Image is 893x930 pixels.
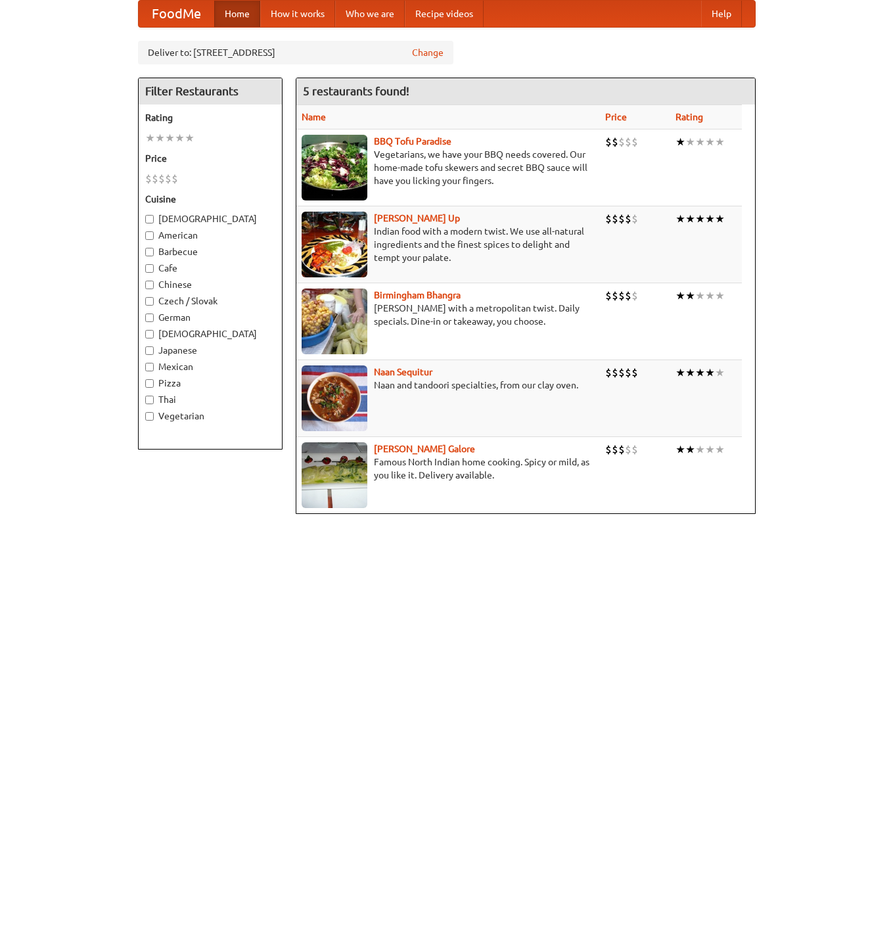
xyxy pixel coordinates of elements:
a: Change [412,46,444,59]
li: ★ [695,442,705,457]
label: American [145,229,275,242]
li: ★ [695,289,705,303]
label: Chinese [145,278,275,291]
li: $ [165,172,172,186]
p: Vegetarians, we have your BBQ needs covered. Our home-made tofu skewers and secret BBQ sauce will... [302,148,595,187]
li: $ [618,442,625,457]
li: $ [612,365,618,380]
li: ★ [165,131,175,145]
label: Czech / Slovak [145,294,275,308]
li: ★ [675,365,685,380]
li: $ [618,212,625,226]
li: $ [612,289,618,303]
li: ★ [155,131,165,145]
p: Indian food with a modern twist. We use all-natural ingredients and the finest spices to delight ... [302,225,595,264]
h5: Rating [145,111,275,124]
input: American [145,231,154,240]
p: Famous North Indian home cooking. Spicy or mild, as you like it. Delivery available. [302,455,595,482]
p: Naan and tandoori specialties, from our clay oven. [302,379,595,392]
li: ★ [705,289,715,303]
a: Naan Sequitur [374,367,432,377]
li: $ [631,212,638,226]
li: $ [625,442,631,457]
img: curryup.jpg [302,212,367,277]
li: $ [612,212,618,226]
label: Thai [145,393,275,406]
ng-pluralize: 5 restaurants found! [303,85,409,97]
li: ★ [715,289,725,303]
a: [PERSON_NAME] Galore [374,444,475,454]
label: Cafe [145,262,275,275]
img: currygalore.jpg [302,442,367,508]
li: $ [631,135,638,149]
label: Vegetarian [145,409,275,423]
li: $ [631,442,638,457]
input: [DEMOGRAPHIC_DATA] [145,215,154,223]
li: $ [625,289,631,303]
li: $ [605,442,612,457]
li: ★ [175,131,185,145]
li: ★ [715,365,725,380]
li: ★ [715,212,725,226]
li: $ [625,135,631,149]
li: ★ [675,135,685,149]
li: ★ [695,365,705,380]
label: Pizza [145,377,275,390]
label: German [145,311,275,324]
h4: Filter Restaurants [139,78,282,105]
label: Japanese [145,344,275,357]
a: Recipe videos [405,1,484,27]
li: $ [618,365,625,380]
li: ★ [685,289,695,303]
li: $ [605,135,612,149]
li: ★ [705,212,715,226]
h5: Price [145,152,275,165]
img: naansequitur.jpg [302,365,367,431]
a: Name [302,112,326,122]
input: Vegetarian [145,412,154,421]
a: Who we are [335,1,405,27]
label: [DEMOGRAPHIC_DATA] [145,327,275,340]
li: $ [605,289,612,303]
li: $ [618,289,625,303]
li: $ [625,365,631,380]
li: $ [158,172,165,186]
input: Cafe [145,264,154,273]
input: German [145,314,154,322]
li: ★ [145,131,155,145]
li: $ [631,289,638,303]
a: FoodMe [139,1,214,27]
li: $ [145,172,152,186]
label: [DEMOGRAPHIC_DATA] [145,212,275,225]
li: $ [605,365,612,380]
a: [PERSON_NAME] Up [374,213,460,223]
li: $ [172,172,178,186]
div: Deliver to: [STREET_ADDRESS] [138,41,453,64]
li: ★ [715,442,725,457]
li: ★ [705,442,715,457]
img: bhangra.jpg [302,289,367,354]
li: $ [618,135,625,149]
li: ★ [685,135,695,149]
li: $ [152,172,158,186]
li: ★ [695,212,705,226]
li: $ [625,212,631,226]
a: BBQ Tofu Paradise [374,136,451,147]
li: ★ [695,135,705,149]
input: Mexican [145,363,154,371]
li: ★ [715,135,725,149]
input: [DEMOGRAPHIC_DATA] [145,330,154,338]
li: ★ [685,442,695,457]
li: $ [612,135,618,149]
a: How it works [260,1,335,27]
a: Birmingham Bhangra [374,290,461,300]
li: ★ [685,212,695,226]
input: Thai [145,396,154,404]
li: ★ [675,212,685,226]
li: ★ [675,442,685,457]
